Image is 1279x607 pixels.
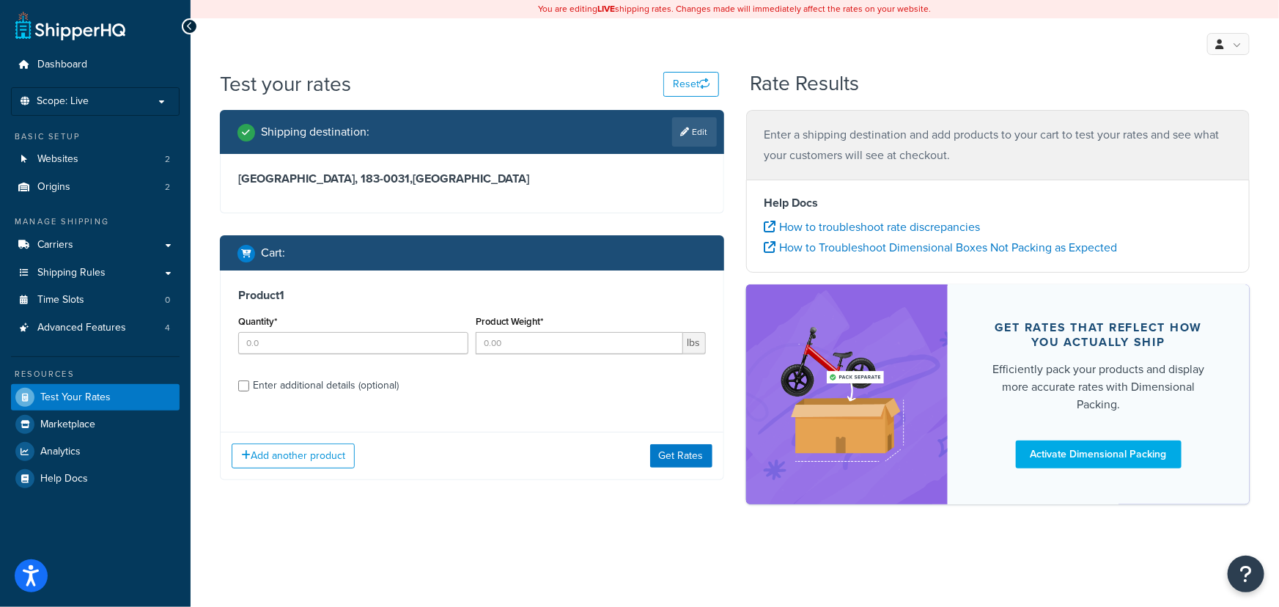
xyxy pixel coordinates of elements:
[40,473,88,485] span: Help Docs
[764,125,1232,166] p: Enter a shipping destination and add products to your cart to test your rates and see what your c...
[165,153,170,166] span: 2
[11,314,180,342] li: Advanced Features
[764,194,1232,212] h4: Help Docs
[11,130,180,143] div: Basic Setup
[11,260,180,287] a: Shipping Rules
[11,466,180,492] a: Help Docs
[11,314,180,342] a: Advanced Features4
[764,218,981,235] a: How to troubleshoot rate discrepancies
[11,146,180,173] a: Websites2
[1016,441,1182,468] a: Activate Dimensional Packing
[165,181,170,194] span: 2
[650,444,712,468] button: Get Rates
[40,446,81,458] span: Analytics
[37,153,78,166] span: Websites
[683,332,706,354] span: lbs
[11,232,180,259] a: Carriers
[983,320,1215,350] div: Get rates that reflect how you actually ship
[11,368,180,380] div: Resources
[37,322,126,334] span: Advanced Features
[232,444,355,468] button: Add another product
[11,174,180,201] a: Origins2
[40,391,111,404] span: Test Your Rates
[11,438,180,465] a: Analytics
[768,306,926,482] img: feature-image-dim-d40ad3071a2b3c8e08177464837368e35600d3c5e73b18a22c1e4bb210dc32ac.png
[165,322,170,334] span: 4
[751,73,860,95] h2: Rate Results
[983,361,1215,413] div: Efficiently pack your products and display more accurate rates with Dimensional Packing.
[220,70,351,98] h1: Test your rates
[11,384,180,411] a: Test Your Rates
[11,51,180,78] a: Dashboard
[672,117,717,147] a: Edit
[238,288,706,303] h3: Product 1
[11,287,180,314] li: Time Slots
[238,380,249,391] input: Enter additional details (optional)
[11,174,180,201] li: Origins
[261,125,369,139] h2: Shipping destination :
[11,411,180,438] a: Marketplace
[11,287,180,314] a: Time Slots0
[37,59,87,71] span: Dashboard
[764,239,1118,256] a: How to Troubleshoot Dimensional Boxes Not Packing as Expected
[253,375,399,396] div: Enter additional details (optional)
[11,216,180,228] div: Manage Shipping
[238,316,277,327] label: Quantity*
[37,267,106,279] span: Shipping Rules
[238,332,468,354] input: 0.0
[1228,556,1264,592] button: Open Resource Center
[261,246,285,260] h2: Cart :
[37,294,84,306] span: Time Slots
[37,95,89,108] span: Scope: Live
[598,2,616,15] b: LIVE
[11,146,180,173] li: Websites
[476,316,543,327] label: Product Weight*
[476,332,683,354] input: 0.00
[238,172,706,186] h3: [GEOGRAPHIC_DATA], 183-0031 , [GEOGRAPHIC_DATA]
[37,181,70,194] span: Origins
[165,294,170,306] span: 0
[37,239,73,251] span: Carriers
[40,419,95,431] span: Marketplace
[663,72,719,97] button: Reset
